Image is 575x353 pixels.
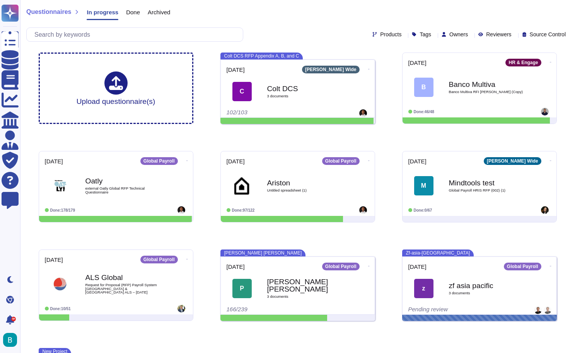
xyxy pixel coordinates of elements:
span: Global Payroll HRIS RFP (002) (1) [449,188,526,192]
img: Logo [51,176,70,195]
div: Upload questionnaire(s) [77,71,155,105]
span: 102/103 [227,109,247,115]
button: user [2,331,22,348]
div: Global Payroll [140,157,178,165]
span: external Oatly Global RFP Technical Questionnaire [85,187,163,194]
span: 166/239 [227,306,247,312]
img: user [177,305,185,312]
span: Request for Proposal (RFP) Payroll System [GEOGRAPHIC_DATA] & [GEOGRAPHIC_DATA] ALS – [DATE] [85,283,163,294]
b: Oatly [85,177,163,185]
span: Archived [148,9,170,15]
span: Zf-asia-[GEOGRAPHIC_DATA] [402,249,474,256]
span: Products [380,32,401,37]
span: Reviewers [486,32,511,37]
span: Done [126,9,140,15]
span: Done: 178/179 [50,208,75,212]
div: [PERSON_NAME] Wide [302,66,360,73]
span: [PERSON_NAME] [PERSON_NAME] [220,249,306,256]
img: Logo [51,275,70,294]
span: [DATE] [45,257,63,263]
div: [PERSON_NAME] Wide [484,157,541,165]
img: user [3,333,17,347]
span: [DATE] [45,158,63,164]
span: Owners [449,32,468,37]
span: Pending review [408,306,448,312]
img: user [359,206,367,214]
img: user [544,306,551,314]
div: Global Payroll [322,157,360,165]
div: M [414,176,433,195]
img: user [177,206,185,214]
b: zf asia pacific [449,282,526,289]
span: Untitled spreadsheet (1) [267,188,345,192]
div: Global Payroll [140,256,178,263]
div: 9+ [11,317,16,321]
img: user [359,109,367,117]
img: user [541,206,549,214]
span: [DATE] [408,158,427,164]
span: [DATE] [408,264,427,270]
span: Banco Multiva RFI [PERSON_NAME] (Copy) [449,90,526,94]
b: Banco Multiva [449,81,526,88]
span: [DATE] [227,264,245,270]
b: ALS Global [85,274,163,281]
b: [PERSON_NAME] [PERSON_NAME] [267,278,345,293]
span: 3 document s [267,94,345,98]
span: Colt DCS RFP Appendix A, B, and C [220,53,303,59]
div: B [414,78,433,97]
div: Global Payroll [322,263,360,270]
span: [DATE] [227,67,245,73]
img: user [534,306,542,314]
img: Logo [232,176,252,195]
div: HR & Engage [505,59,541,66]
span: [DATE] [408,60,427,66]
span: Tags [420,32,431,37]
b: Ariston [267,179,345,187]
div: P [232,279,252,298]
span: Done: 46/48 [414,110,434,114]
span: In progress [87,9,118,15]
span: 3 document s [267,295,345,299]
img: user [541,108,549,115]
span: Done: 97/122 [232,208,255,212]
div: z [414,279,433,298]
span: 3 document s [449,291,526,295]
span: Questionnaires [26,9,71,15]
span: Source Control [530,32,566,37]
div: Global Payroll [504,263,541,270]
span: Done: 0/67 [414,208,432,212]
input: Search by keywords [31,28,243,41]
b: Colt DCS [267,85,345,92]
span: Done: 10/51 [50,307,71,311]
b: Mindtools test [449,179,526,187]
div: C [232,82,252,101]
span: [DATE] [227,158,245,164]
